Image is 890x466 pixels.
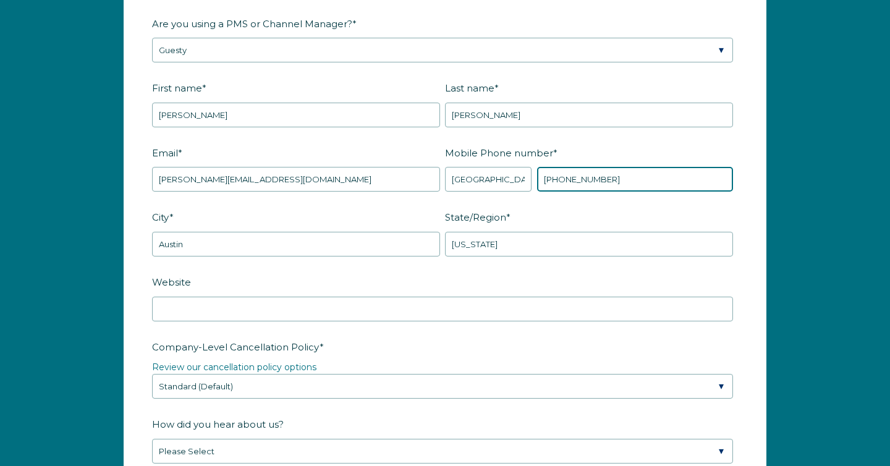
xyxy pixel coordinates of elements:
[445,208,506,227] span: State/Region
[152,273,191,292] span: Website
[152,78,202,98] span: First name
[152,415,284,434] span: How did you hear about us?
[152,143,178,163] span: Email
[445,78,494,98] span: Last name
[445,143,553,163] span: Mobile Phone number
[152,14,352,33] span: Are you using a PMS or Channel Manager?
[152,208,169,227] span: City
[152,362,316,373] a: Review our cancellation policy options
[152,337,320,357] span: Company-Level Cancellation Policy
